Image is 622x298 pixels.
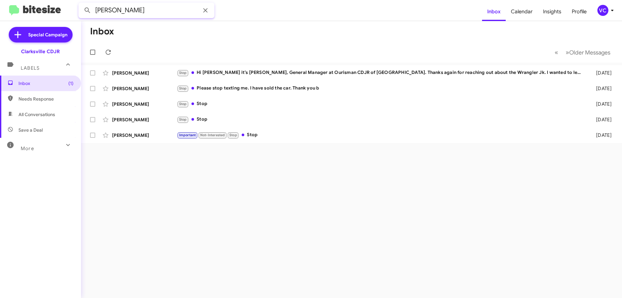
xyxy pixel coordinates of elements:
span: Not-Interested [200,133,225,137]
span: Stop [179,71,187,75]
div: [PERSON_NAME] [112,132,177,138]
span: Save a Deal [18,127,43,133]
h1: Inbox [90,26,114,37]
div: [DATE] [586,70,617,76]
div: Please stop texting me. I have sold the car. Thank you b [177,85,586,92]
div: VC [597,5,608,16]
span: Special Campaign [28,31,67,38]
a: Insights [538,2,567,21]
span: Inbox [18,80,74,87]
nav: Page navigation example [551,46,614,59]
span: Stop [179,86,187,90]
span: » [566,48,569,56]
div: [PERSON_NAME] [112,85,177,92]
span: Stop [229,133,237,137]
span: More [21,146,34,151]
span: Stop [179,102,187,106]
span: Important [179,133,196,137]
span: All Conversations [18,111,55,118]
a: Calendar [506,2,538,21]
span: (1) [68,80,74,87]
span: « [555,48,558,56]
div: [PERSON_NAME] [112,70,177,76]
a: Special Campaign [9,27,73,42]
div: [PERSON_NAME] [112,101,177,107]
div: Stop [177,116,586,123]
span: Needs Response [18,96,74,102]
div: [PERSON_NAME] [112,116,177,123]
a: Profile [567,2,592,21]
div: [DATE] [586,101,617,107]
div: Hi [PERSON_NAME] it’s [PERSON_NAME], General Manager at Ourisman CDJR of [GEOGRAPHIC_DATA]. Thank... [177,69,586,77]
span: Older Messages [569,49,610,56]
a: Inbox [482,2,506,21]
span: Stop [179,117,187,122]
div: [DATE] [586,85,617,92]
div: [DATE] [586,132,617,138]
span: Labels [21,65,40,71]
button: Previous [551,46,562,59]
div: Stop [177,100,586,108]
div: Clarksville CDJR [21,48,60,55]
div: Stop [177,131,586,139]
input: Search [78,3,214,18]
div: [DATE] [586,116,617,123]
button: VC [592,5,615,16]
button: Next [562,46,614,59]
